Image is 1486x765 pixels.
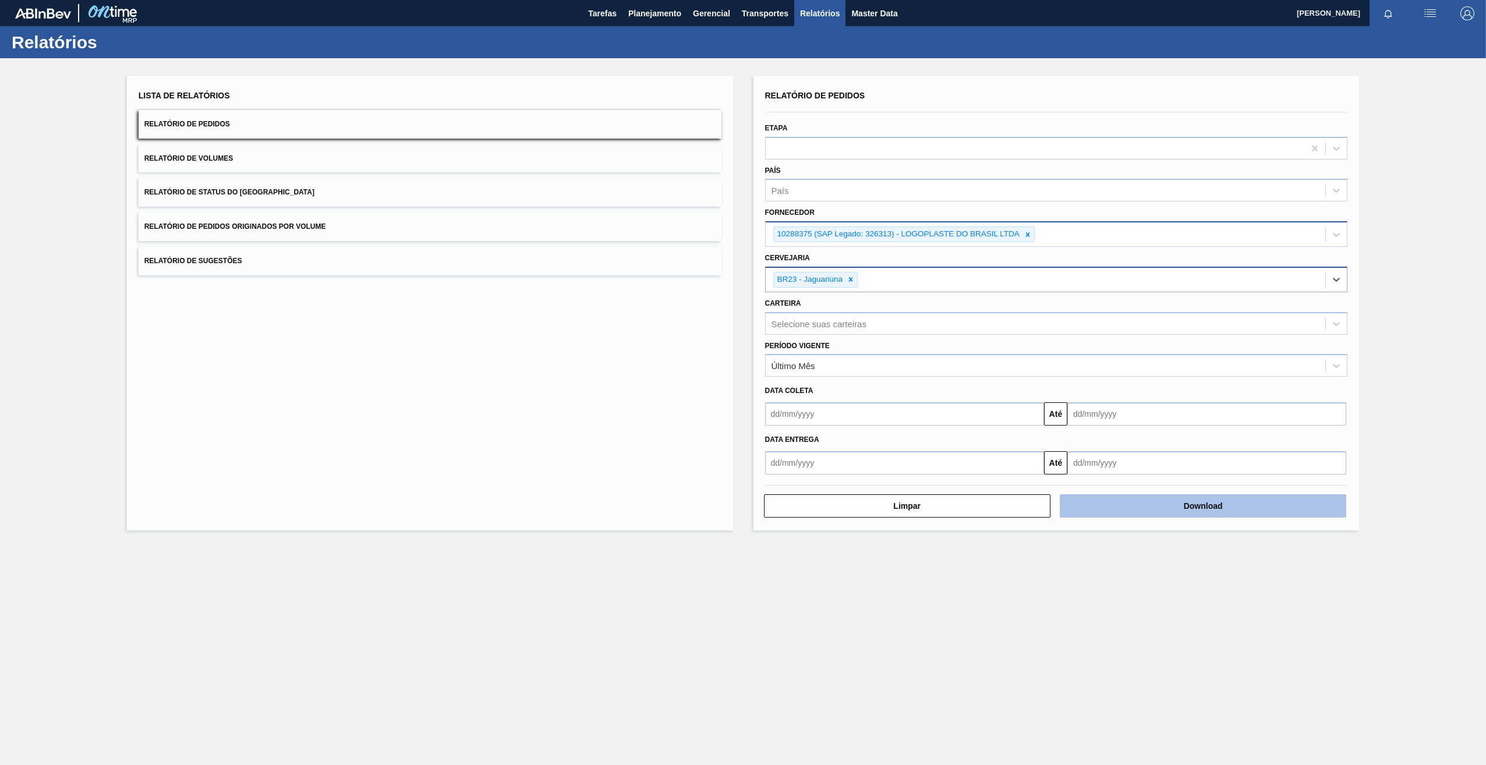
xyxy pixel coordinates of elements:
[1460,6,1474,20] img: Logout
[765,402,1044,426] input: dd/mm/yyyy
[742,6,788,20] span: Transportes
[772,186,789,196] div: País
[588,6,617,20] span: Tarefas
[139,91,230,100] span: Lista de Relatórios
[1044,402,1067,426] button: Até
[765,342,830,350] label: Período Vigente
[15,8,71,19] img: TNhmsLtSVTkK8tSr43FrP2fwEKptu5GPRR3wAAAABJRU5ErkJggg==
[139,110,721,139] button: Relatório de Pedidos
[765,91,865,100] span: Relatório de Pedidos
[1370,5,1407,22] button: Notificações
[765,208,815,217] label: Fornecedor
[693,6,730,20] span: Gerencial
[1423,6,1437,20] img: userActions
[1067,402,1346,426] input: dd/mm/yyyy
[144,120,230,128] span: Relatório de Pedidos
[774,272,845,287] div: BR23 - Jaguariúna
[12,36,218,49] h1: Relatórios
[765,254,810,262] label: Cervejaria
[772,361,815,371] div: Último Mês
[1044,451,1067,474] button: Até
[139,212,721,241] button: Relatório de Pedidos Originados por Volume
[1060,494,1346,518] button: Download
[764,494,1050,518] button: Limpar
[851,6,897,20] span: Master Data
[144,257,242,265] span: Relatório de Sugestões
[139,247,721,275] button: Relatório de Sugestões
[774,227,1021,242] div: 10288375 (SAP Legado: 326313) - LOGOPLASTE DO BRASIL LTDA
[628,6,681,20] span: Planejamento
[139,144,721,173] button: Relatório de Volumes
[144,188,314,196] span: Relatório de Status do [GEOGRAPHIC_DATA]
[765,387,813,395] span: Data coleta
[800,6,840,20] span: Relatórios
[765,435,819,444] span: Data entrega
[139,178,721,207] button: Relatório de Status do [GEOGRAPHIC_DATA]
[1067,451,1346,474] input: dd/mm/yyyy
[765,299,801,307] label: Carteira
[765,167,781,175] label: País
[765,451,1044,474] input: dd/mm/yyyy
[772,318,866,328] div: Selecione suas carteiras
[144,222,326,231] span: Relatório de Pedidos Originados por Volume
[144,154,233,162] span: Relatório de Volumes
[765,124,788,132] label: Etapa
